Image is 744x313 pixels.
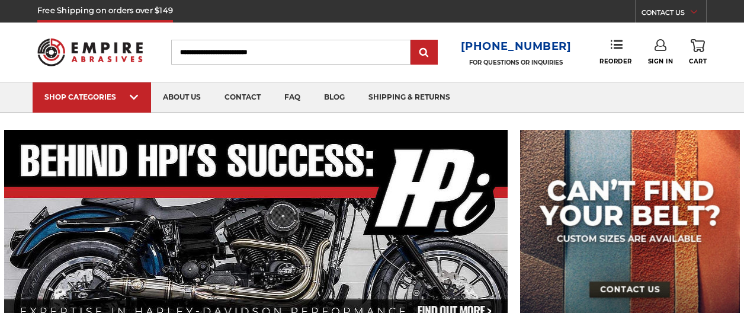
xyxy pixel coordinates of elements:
a: about us [151,82,213,113]
a: faq [272,82,312,113]
a: CONTACT US [642,6,706,23]
a: contact [213,82,272,113]
span: Cart [689,58,707,65]
input: Submit [412,41,436,65]
a: Reorder [599,39,632,65]
img: Empire Abrasives [37,31,143,73]
div: SHOP CATEGORIES [44,92,139,101]
a: Cart [689,39,707,65]
span: Sign In [648,58,674,65]
a: blog [312,82,357,113]
span: Reorder [599,58,632,65]
p: FOR QUESTIONS OR INQUIRIES [461,59,572,66]
a: [PHONE_NUMBER] [461,38,572,55]
a: shipping & returns [357,82,462,113]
